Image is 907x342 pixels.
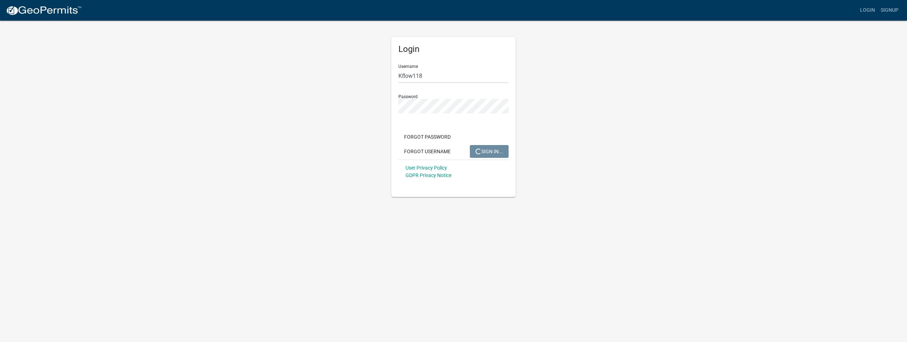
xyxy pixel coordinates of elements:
h5: Login [398,44,509,54]
button: Forgot Username [398,145,456,158]
a: User Privacy Policy [406,165,447,171]
button: SIGN IN... [470,145,509,158]
a: GDPR Privacy Notice [406,172,451,178]
button: Forgot Password [398,130,456,143]
a: Signup [878,4,901,17]
span: SIGN IN... [476,148,503,154]
a: Login [857,4,878,17]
